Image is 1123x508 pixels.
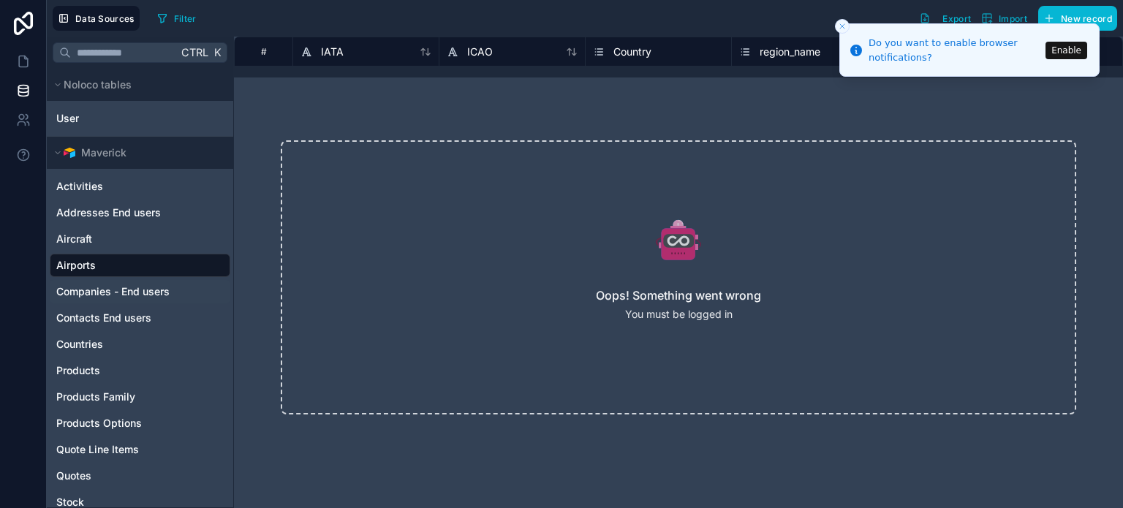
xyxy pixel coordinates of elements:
[1038,6,1117,31] button: New record
[835,19,850,34] button: Close toast
[75,13,135,24] span: Data Sources
[53,6,140,31] button: Data Sources
[596,287,761,304] h2: Oops! Something went wrong
[321,45,344,59] span: IATA
[212,48,222,58] span: K
[467,45,493,59] span: ICAO
[613,45,651,59] span: Country
[869,36,1041,64] div: Do you want to enable browser notifications?
[1032,6,1117,31] a: New record
[151,7,202,29] button: Filter
[914,6,976,31] button: Export
[976,6,1032,31] button: Import
[625,307,733,322] p: You must be logged in
[174,13,197,24] span: Filter
[246,46,281,57] div: #
[180,43,210,61] span: Ctrl
[1046,42,1087,59] button: Enable
[760,45,820,59] span: region_name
